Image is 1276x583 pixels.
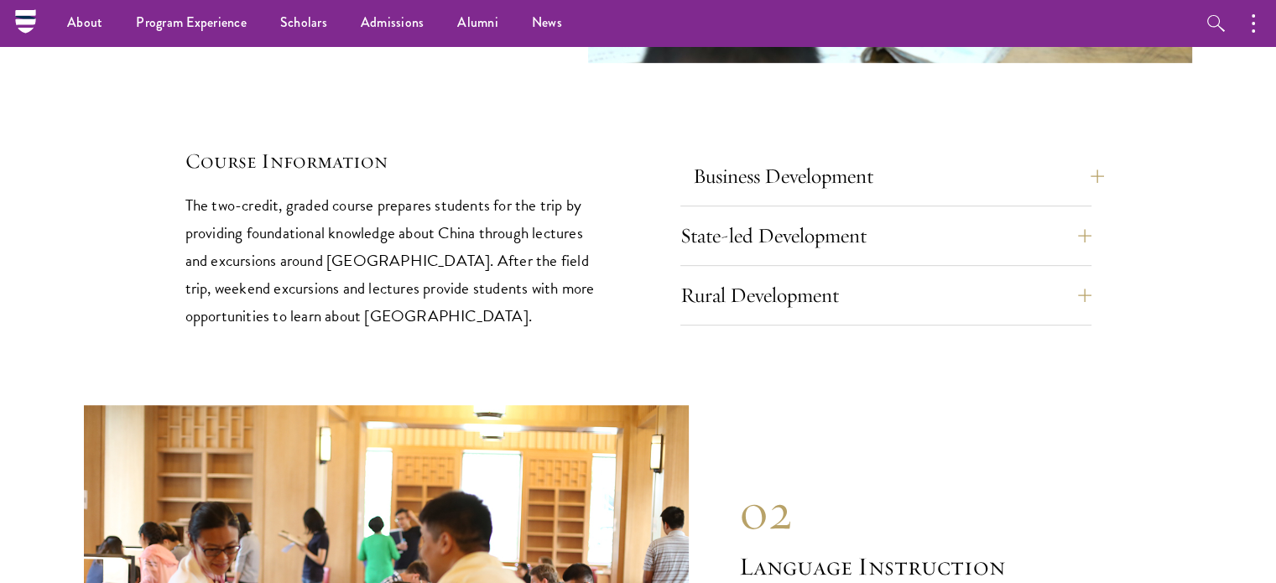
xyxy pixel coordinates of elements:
[680,216,1091,256] button: State-led Development
[680,275,1091,315] button: Rural Development
[739,481,1193,542] div: 02
[185,147,596,175] h5: Course Information
[693,156,1104,196] button: Business Development
[185,191,596,330] p: The two-credit, graded course prepares students for the trip by providing foundational knowledge ...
